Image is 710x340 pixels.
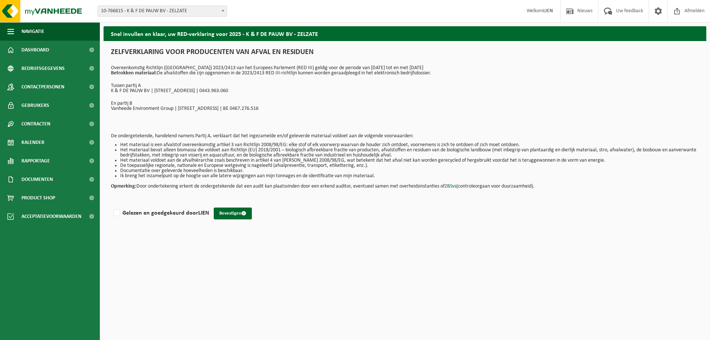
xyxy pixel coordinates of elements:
li: Ik breng het inzamelpunt op de hoogte van alle latere wijzigingen aan mijn tonnages en de identif... [120,174,699,179]
span: Rapportage [21,152,50,170]
p: Overeenkomstig Richtlijn ([GEOGRAPHIC_DATA]) 2023/2413 van het Europees Parlement (RED III) geldi... [111,65,699,76]
li: Het materiaal is een afvalstof overeenkomstig artikel 3 van Richtlijn 2008/98/EG: elke stof of el... [120,142,699,148]
span: Gebruikers [21,96,49,115]
p: Vanheede Environment Group | [STREET_ADDRESS] | BE 0467.276.516 [111,106,699,111]
span: 10-766815 - K & F DE PAUW BV - ZELZATE [98,6,227,17]
span: Product Shop [21,189,55,207]
span: Contactpersonen [21,78,64,96]
span: Kalender [21,133,44,152]
span: Contracten [21,115,50,133]
strong: Opmerking: [111,184,136,189]
button: Bevestigen [214,208,252,219]
span: Bedrijfsgegevens [21,59,65,78]
li: De toepasselijke regionale, nationale en Europese wetgeving is nageleefd (afvalpreventie, transpo... [120,163,699,168]
span: Acceptatievoorwaarden [21,207,81,226]
p: En partij B [111,101,699,106]
strong: LIEN [543,8,553,14]
p: De ondergetekende, handelend namens Partij A, verklaart dat het ingezamelde en/of geleverde mater... [111,134,699,139]
span: Documenten [21,170,53,189]
label: Gelezen en goedgekeurd door [112,208,209,219]
p: Door ondertekening erkent de ondergetekende dat een audit kan plaatsvinden door een erkend audito... [111,179,699,189]
span: 10-766815 - K & F DE PAUW BV - ZELZATE [98,6,227,16]
strong: LIEN [198,210,209,216]
h1: ZELFVERKLARING VOOR PRODUCENTEN VAN AFVAL EN RESIDUEN [111,48,699,60]
h2: Snel invullen en klaar, uw RED-verklaring voor 2025 - K & F DE PAUW BV - ZELZATE [104,26,706,41]
strong: Betrokken materiaal: [111,70,157,76]
li: Het materiaal voldoet aan de afvalhiërarchie zoals beschreven in artikel 4 van [PERSON_NAME] 2008... [120,158,699,163]
li: Het materiaal bevat alleen biomassa die voldoet aan Richtlijn (EU) 2018/2001 – biologisch afbreek... [120,148,699,158]
span: Dashboard [21,41,49,59]
a: 2BSvs [444,184,456,189]
p: Tussen partij A [111,83,699,88]
p: K & F DE PAUW BV | [STREET_ADDRESS] | 0443.963.060 [111,88,699,94]
span: Navigatie [21,22,44,41]
li: Documentatie over geleverde hoeveelheden is beschikbaar. [120,168,699,174]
